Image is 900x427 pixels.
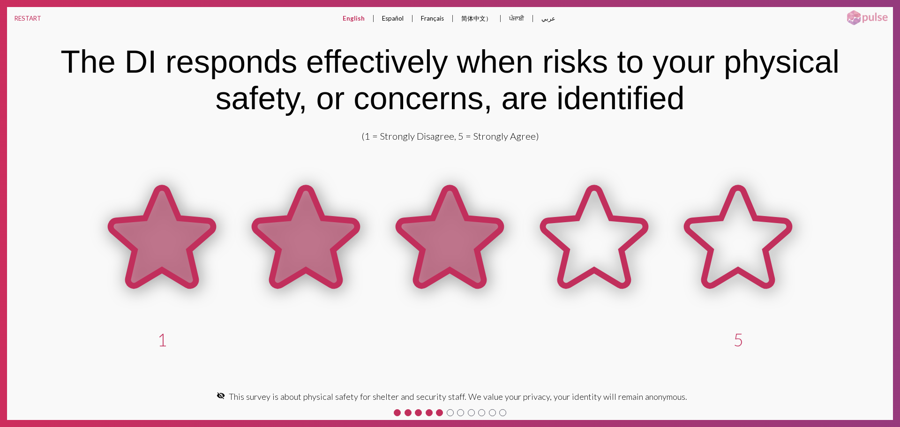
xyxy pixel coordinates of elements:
button: Español [375,7,411,30]
div: The DI responds effectively when risks to your physical safety, or concerns, are identified [20,43,880,116]
button: ਪੰਜਾਬੀ [502,7,532,30]
mat-icon: visibility_off [217,391,225,400]
button: Français [413,7,451,30]
span: This survey is about physical safety for shelter and security staff. We value your privacy, your ... [229,391,687,402]
img: pulsehorizontalsmall.png [844,9,891,26]
button: English [335,7,372,30]
button: 简体中文） [454,7,499,30]
button: عربي [534,7,563,30]
button: RESTART [7,7,49,30]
